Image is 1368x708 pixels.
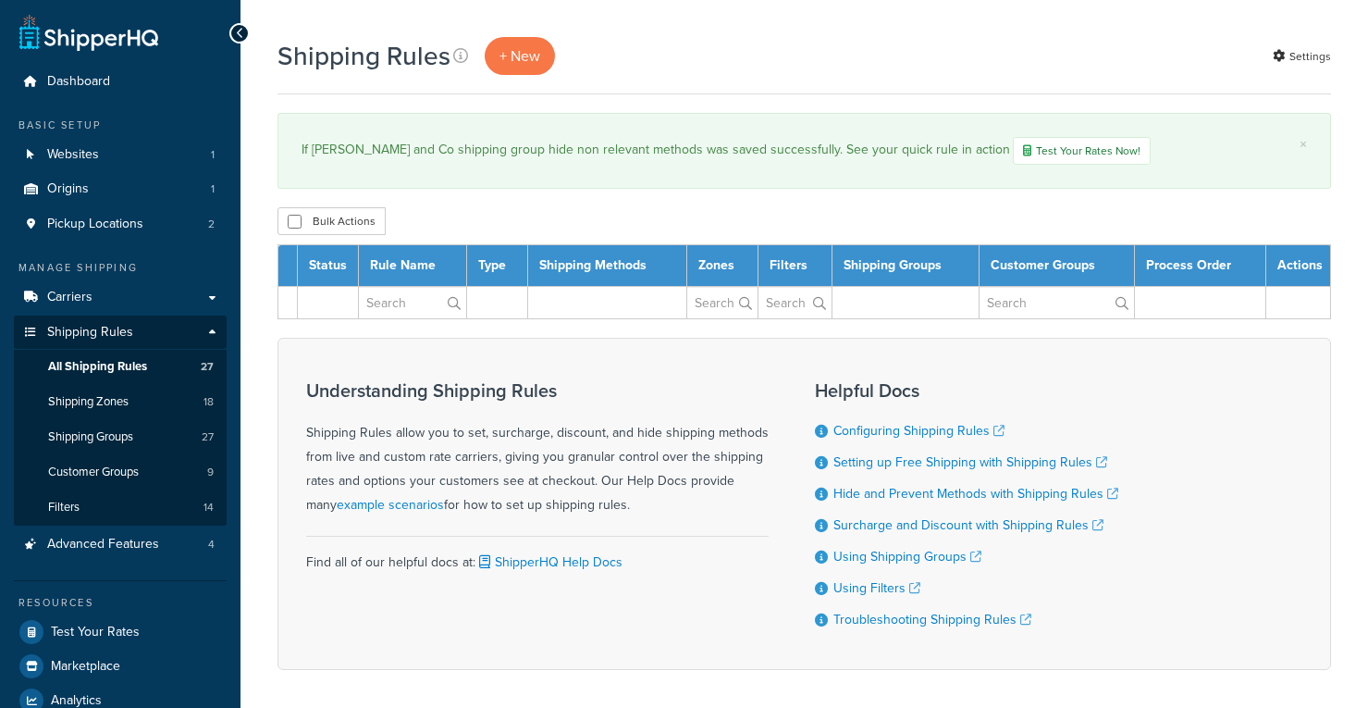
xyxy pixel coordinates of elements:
a: Using Filters [833,578,920,598]
h1: Shipping Rules [277,38,450,74]
a: Test Your Rates [14,615,227,649]
a: ShipperHQ Help Docs [475,553,622,572]
li: Origins [14,172,227,206]
th: Customer Groups [980,245,1135,287]
span: Origins [47,181,89,197]
th: Process Order [1134,245,1265,287]
a: Carriers [14,280,227,315]
a: Hide and Prevent Methods with Shipping Rules [833,484,1118,503]
span: Shipping Zones [48,394,129,410]
input: Search [758,287,832,318]
span: Filters [48,500,80,515]
li: Websites [14,138,227,172]
span: Marketplace [51,659,120,675]
span: 27 [201,359,214,375]
a: × [1300,137,1307,152]
a: All Shipping Rules 27 [14,350,227,384]
span: Websites [47,147,99,163]
a: Test Your Rates Now! [1013,137,1151,165]
input: Search [687,287,758,318]
th: Type [466,245,528,287]
button: Bulk Actions [277,207,386,235]
a: Settings [1273,43,1331,69]
a: example scenarios [337,495,444,515]
span: 2 [208,217,215,232]
th: Shipping Groups [832,245,980,287]
span: 1 [211,147,215,163]
a: ShipperHQ Home [19,14,158,51]
span: Pickup Locations [47,217,143,232]
a: Origins 1 [14,172,227,206]
li: All Shipping Rules [14,350,227,384]
th: Filters [758,245,832,287]
li: Shipping Groups [14,420,227,454]
input: Search [980,287,1134,318]
th: Status [298,245,359,287]
a: Pickup Locations 2 [14,207,227,242]
input: Search [359,287,466,318]
span: Advanced Features [47,537,159,553]
th: Rule Name [359,245,467,287]
span: Shipping Rules [47,325,133,341]
a: Shipping Groups 27 [14,420,227,454]
li: Shipping Zones [14,385,227,419]
span: 14 [203,500,214,515]
a: Setting up Free Shipping with Shipping Rules [833,453,1107,472]
li: Customer Groups [14,455,227,490]
span: 1 [211,181,215,197]
a: Troubleshooting Shipping Rules [833,610,1031,629]
span: Customer Groups [48,465,139,480]
span: 18 [203,394,214,410]
a: Using Shipping Groups [833,547,981,566]
th: Zones [686,245,758,287]
span: Shipping Groups [48,429,133,445]
a: + New [485,37,555,75]
th: Actions [1266,245,1331,287]
li: Filters [14,491,227,525]
div: Resources [14,595,227,611]
a: Marketplace [14,650,227,683]
span: 27 [202,429,214,445]
a: Websites 1 [14,138,227,172]
a: Shipping Zones 18 [14,385,227,419]
a: Filters 14 [14,491,227,525]
li: Pickup Locations [14,207,227,242]
a: Advanced Features 4 [14,528,227,562]
a: Shipping Rules [14,316,227,350]
div: Find all of our helpful docs at: [306,536,769,575]
span: 4 [208,537,215,553]
span: Test Your Rates [51,625,140,640]
span: + New [499,45,540,67]
span: 9 [207,465,214,480]
span: Dashboard [47,74,110,90]
a: Configuring Shipping Rules [833,421,1004,441]
span: All Shipping Rules [48,359,147,375]
div: If [PERSON_NAME] and Co shipping group hide non relevant methods was saved successfully. See your... [302,137,1307,165]
li: Advanced Features [14,528,227,562]
div: Shipping Rules allow you to set, surcharge, discount, and hide shipping methods from live and cus... [306,380,769,517]
h3: Understanding Shipping Rules [306,380,769,401]
span: Carriers [47,290,92,305]
div: Manage Shipping [14,260,227,276]
div: Basic Setup [14,118,227,133]
h3: Helpful Docs [815,380,1118,401]
a: Surcharge and Discount with Shipping Rules [833,515,1103,535]
li: Shipping Rules [14,316,227,527]
a: Dashboard [14,65,227,99]
th: Shipping Methods [528,245,686,287]
a: Customer Groups 9 [14,455,227,490]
